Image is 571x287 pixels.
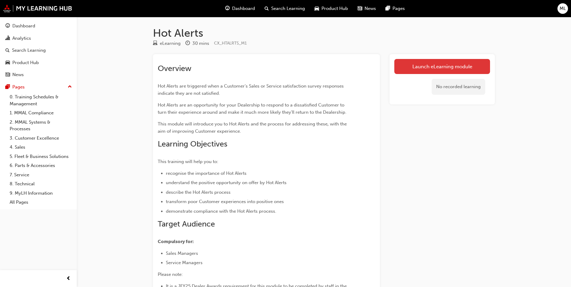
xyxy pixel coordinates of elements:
[2,69,74,80] a: News
[12,84,25,91] div: Pages
[7,143,74,152] a: 4. Sales
[185,41,190,46] span: clock-icon
[158,139,227,149] span: Learning Objectives
[5,48,10,53] span: search-icon
[315,5,319,12] span: car-icon
[7,170,74,180] a: 7. Service
[271,5,305,12] span: Search Learning
[7,134,74,143] a: 3. Customer Excellence
[560,5,566,12] span: ML
[5,23,10,29] span: guage-icon
[5,36,10,41] span: chart-icon
[353,2,381,15] a: news-iconNews
[321,5,348,12] span: Product Hub
[3,5,72,12] img: mmal
[166,208,276,214] span: demonstrate compliance with the Hot Alerts process.
[557,3,568,14] button: ML
[432,79,485,95] div: No recorded learning
[225,5,230,12] span: guage-icon
[7,179,74,189] a: 8. Technical
[7,198,74,207] a: All Pages
[153,40,181,47] div: Type
[232,5,255,12] span: Dashboard
[12,59,39,66] div: Product Hub
[2,33,74,44] a: Analytics
[12,35,31,42] div: Analytics
[158,64,191,73] span: Overview
[394,59,490,74] a: Launch eLearning module
[7,161,74,170] a: 6. Parts & Accessories
[158,272,183,277] span: Please note:
[153,41,157,46] span: learningResourceType_ELEARNING-icon
[2,82,74,93] button: Pages
[386,5,390,12] span: pages-icon
[158,102,346,115] span: Hot Alerts are an opportunity for your Dealership to respond to a dissatisfied Customer to turn t...
[166,190,231,195] span: describe the Hot Alerts process
[192,40,209,47] div: 30 mins
[12,47,46,54] div: Search Learning
[158,159,218,164] span: This training will help you to:
[393,5,405,12] span: Pages
[158,121,348,134] span: This module will introduce you to Hot Alerts and the process for addressing these, with the aim o...
[5,72,10,78] span: news-icon
[2,19,74,82] button: DashboardAnalyticsSearch LearningProduct HubNews
[12,71,24,78] div: News
[365,5,376,12] span: News
[310,2,353,15] a: car-iconProduct Hub
[12,23,35,29] div: Dashboard
[2,20,74,32] a: Dashboard
[7,152,74,161] a: 5. Fleet & Business Solutions
[166,260,203,265] span: Service Managers
[158,83,345,96] span: Hot Alerts are triggered when a Customer's Sales or Service satisfaction survey responses indicat...
[214,41,247,46] span: Learning resource code
[381,2,410,15] a: pages-iconPages
[7,118,74,134] a: 2. MMAL Systems & Processes
[160,40,181,47] div: eLearning
[153,26,495,40] h1: Hot Alerts
[166,180,287,185] span: understand the positive opportunity on offer by Hot Alerts
[166,171,247,176] span: recognise the importance of Hot Alerts
[260,2,310,15] a: search-iconSearch Learning
[7,189,74,198] a: 9. MyLH Information
[5,60,10,66] span: car-icon
[2,45,74,56] a: Search Learning
[158,239,194,244] span: Compulsory for:
[166,251,198,256] span: Sales Managers
[2,57,74,68] a: Product Hub
[5,85,10,90] span: pages-icon
[166,199,284,204] span: transform poor Customer experiences into positive ones
[185,40,209,47] div: Duration
[358,5,362,12] span: news-icon
[265,5,269,12] span: search-icon
[7,92,74,108] a: 0. Training Schedules & Management
[220,2,260,15] a: guage-iconDashboard
[68,83,72,91] span: up-icon
[158,219,215,229] span: Target Audience
[66,275,71,282] span: prev-icon
[7,108,74,118] a: 1. MMAL Compliance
